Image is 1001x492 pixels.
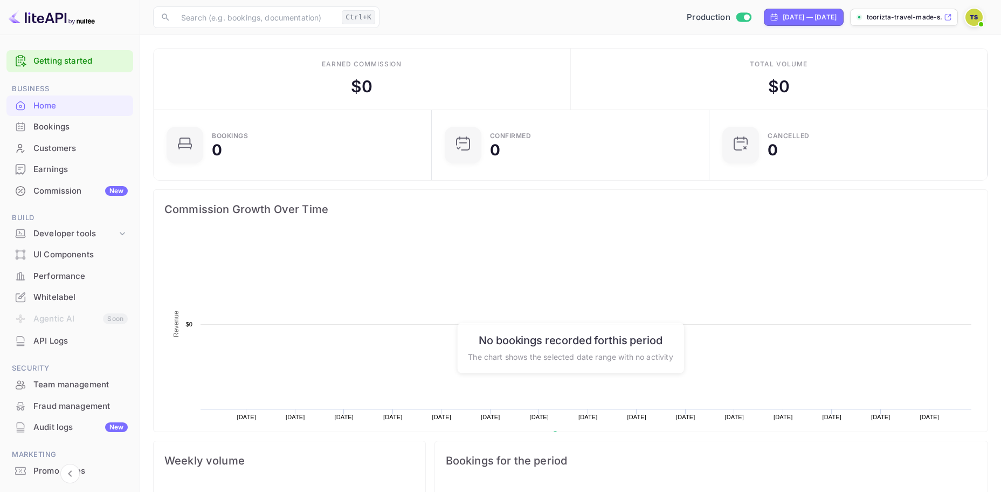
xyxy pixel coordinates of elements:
[490,133,531,139] div: Confirmed
[185,321,192,327] text: $0
[6,449,133,461] span: Marketing
[6,331,133,351] a: API Logs
[334,414,354,420] text: [DATE]
[383,414,403,420] text: [DATE]
[627,414,647,420] text: [DATE]
[687,11,730,24] span: Production
[6,181,133,201] a: CommissionNew
[529,414,549,420] text: [DATE]
[33,465,128,477] div: Promo codes
[33,55,128,67] a: Getting started
[6,266,133,287] div: Performance
[33,421,128,434] div: Audit logs
[33,228,117,240] div: Developer tools
[6,95,133,117] div: Home
[6,117,133,138] div: Bookings
[33,249,128,261] div: UI Components
[286,414,305,420] text: [DATE]
[468,333,673,346] h6: No bookings recorded for this period
[212,142,222,158] div: 0
[175,6,337,28] input: Search (e.g. bookings, documentation)
[725,414,744,420] text: [DATE]
[6,95,133,115] a: Home
[562,431,590,439] text: Revenue
[105,186,128,196] div: New
[920,414,940,420] text: [DATE]
[322,59,402,69] div: Earned commission
[33,379,128,391] div: Team management
[6,266,133,286] a: Performance
[481,414,500,420] text: [DATE]
[446,452,977,469] span: Bookings for the period
[6,396,133,416] a: Fraud management
[105,422,128,432] div: New
[750,59,807,69] div: Total volume
[768,142,778,158] div: 0
[342,10,375,24] div: Ctrl+K
[6,461,133,481] a: Promo codes
[682,11,755,24] div: Switch to Sandbox mode
[6,374,133,394] a: Team management
[6,50,133,72] div: Getting started
[823,414,842,420] text: [DATE]
[6,461,133,482] div: Promo codes
[6,396,133,417] div: Fraud management
[6,287,133,307] a: Whitelabel
[6,244,133,264] a: UI Components
[6,224,133,243] div: Developer tools
[6,417,133,438] div: Audit logsNew
[6,159,133,180] div: Earnings
[783,12,837,22] div: [DATE] — [DATE]
[33,100,128,112] div: Home
[33,270,128,283] div: Performance
[33,291,128,304] div: Whitelabel
[6,138,133,159] div: Customers
[768,74,790,99] div: $ 0
[33,142,128,155] div: Customers
[867,12,942,22] p: toorizta-travel-made-s...
[172,311,180,337] text: Revenue
[33,163,128,176] div: Earnings
[6,159,133,179] a: Earnings
[6,331,133,352] div: API Logs
[578,414,598,420] text: [DATE]
[6,374,133,395] div: Team management
[871,414,890,420] text: [DATE]
[60,464,80,483] button: Collapse navigation
[33,121,128,133] div: Bookings
[6,244,133,265] div: UI Components
[676,414,695,420] text: [DATE]
[432,414,451,420] text: [DATE]
[9,9,95,26] img: LiteAPI logo
[237,414,256,420] text: [DATE]
[164,452,415,469] span: Weekly volume
[6,287,133,308] div: Whitelabel
[6,363,133,374] span: Security
[351,74,372,99] div: $ 0
[468,351,673,362] p: The chart shows the selected date range with no activity
[212,133,248,139] div: Bookings
[33,400,128,413] div: Fraud management
[6,212,133,224] span: Build
[33,185,128,197] div: Commission
[164,201,977,218] span: Commission Growth Over Time
[6,181,133,202] div: CommissionNew
[33,335,128,347] div: API Logs
[490,142,500,158] div: 0
[6,117,133,136] a: Bookings
[6,417,133,437] a: Audit logsNew
[774,414,793,420] text: [DATE]
[6,83,133,95] span: Business
[6,138,133,158] a: Customers
[768,133,810,139] div: CANCELLED
[965,9,983,26] img: Toorizta Travel Made Simple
